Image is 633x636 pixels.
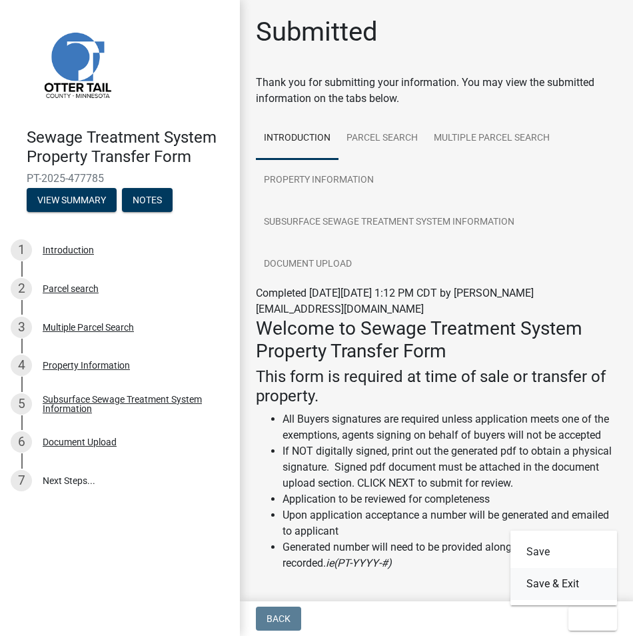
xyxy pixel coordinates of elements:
i: ie(PT-YYYY-#) [326,557,392,569]
button: View Summary [27,188,117,212]
div: 7 [11,470,32,491]
a: Subsurface Sewage Treatment System Information [256,201,522,244]
span: Exit [579,613,598,624]
a: Property Information [256,159,382,202]
h1: Submitted [256,16,378,48]
span: Completed [DATE][DATE] 1:12 PM CDT by [PERSON_NAME][EMAIL_ADDRESS][DOMAIN_NAME] [256,287,534,315]
div: Introduction [43,245,94,255]
button: Save & Exit [510,568,617,600]
div: Parcel search [43,284,99,293]
span: Back [267,613,291,624]
div: 2 [11,278,32,299]
span: PT-2025-477785 [27,172,213,185]
div: 3 [11,317,32,338]
a: Document Upload [256,243,360,286]
div: Thank you for submitting your information. You may view the submitted information on the tabs below. [256,75,617,107]
div: 6 [11,431,32,453]
button: Notes [122,188,173,212]
img: Otter Tail County, Minnesota [27,14,127,114]
h3: Welcome to Sewage Treatment System Property Transfer Form [256,317,617,362]
button: Exit [568,607,617,631]
wm-modal-confirm: Summary [27,195,117,206]
li: Application to be reviewed for completeness [283,491,617,507]
h4: This form is required at time of sale or transfer of property. [256,367,617,406]
a: Multiple Parcel Search [426,117,558,160]
button: Save [510,536,617,568]
div: Property Information [43,361,130,370]
wm-modal-confirm: Notes [122,195,173,206]
a: Parcel search [338,117,426,160]
li: Generated number will need to be provided along with documents to be recorded. [283,539,617,571]
div: Document Upload [43,437,117,447]
div: Subsurface Sewage Treatment System Information [43,395,219,413]
a: Introduction [256,117,338,160]
button: Back [256,607,301,631]
div: Exit [510,531,617,605]
li: If NOT digitally signed, print out the generated pdf to obtain a physical signature. Signed pdf d... [283,443,617,491]
li: Upon application acceptance a number will be generated and emailed to applicant [283,507,617,539]
div: Multiple Parcel Search [43,323,134,332]
div: 4 [11,355,32,376]
div: 5 [11,393,32,415]
h4: Sewage Treatment System Property Transfer Form [27,128,229,167]
div: 1 [11,239,32,261]
li: All Buyers signatures are required unless application meets one of the exemptions, agents signing... [283,411,617,443]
